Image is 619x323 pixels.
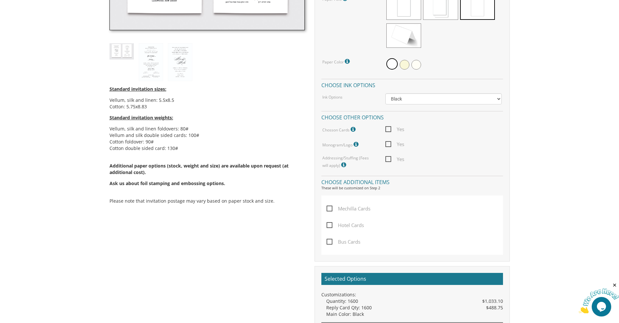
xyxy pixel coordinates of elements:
li: Cotton: 5.75x8.83 [110,103,305,110]
span: Additional paper options (stock, weight and size) are available upon request (at additional cost). [110,163,305,187]
li: Vellum and silk double sided cards: 100# [110,132,305,139]
div: Customizations: [321,291,503,298]
h4: Choose ink options [321,79,503,90]
div: These will be customized on Step 2 [321,185,503,191]
iframe: chat widget [579,282,619,313]
label: Addressing/Stuffing (Fees will apply) [322,155,376,169]
h4: Choose additional items [321,176,503,187]
li: Cotton double sided card: 130# [110,145,305,152]
label: Ink Options [322,94,342,100]
div: Quantity: 1600 [326,298,503,304]
h4: Choose other options [321,111,503,122]
span: Ask us about foil stamping and embossing options. [110,180,225,186]
span: Mechilla Cards [327,205,370,213]
label: Chosson Cards [322,125,357,134]
div: Main Color: Black [326,311,503,317]
label: Paper Color [322,57,351,66]
span: $488.75 [486,304,503,311]
div: Please note that invitation postage may vary based on paper stock and size. [110,81,305,211]
h2: Selected Options [321,273,503,285]
img: style1_eng.jpg [168,43,192,81]
span: Yes [385,125,404,133]
label: Monogram/Logo [322,140,360,149]
span: Yes [385,140,404,148]
li: Vellum, silk and linen foldovers: 80# [110,126,305,132]
div: Reply Card Qty: 1600 [326,304,503,311]
span: Yes [385,155,404,163]
span: Standard invitation sizes: [110,86,166,92]
img: style1_thumb2.jpg [110,43,134,59]
li: Cotton foldover: 90# [110,139,305,145]
img: style1_heb.jpg [139,43,163,81]
span: Bus Cards [327,238,360,246]
span: $1,033.10 [482,298,503,304]
span: Hotel Cards [327,221,364,229]
li: Vellum, silk and linen: 5.5x8.5 [110,97,305,103]
span: Standard invitation weights: [110,114,173,121]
